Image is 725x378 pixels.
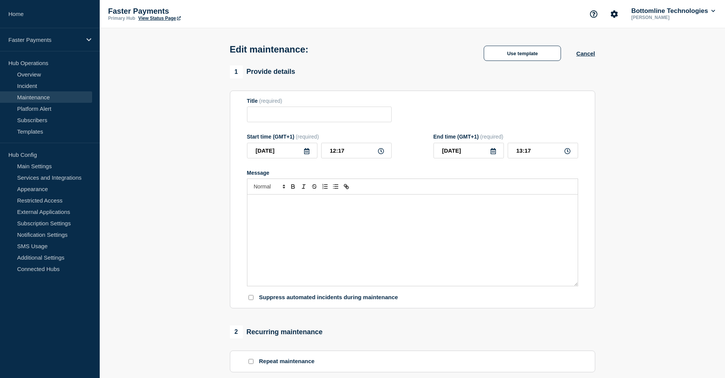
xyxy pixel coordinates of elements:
[480,134,504,140] span: (required)
[230,325,243,338] span: 2
[606,6,622,22] button: Account settings
[630,7,717,15] button: Bottomline Technologies
[330,182,341,191] button: Toggle bulleted list
[230,65,295,78] div: Provide details
[433,134,578,140] div: End time (GMT+1)
[138,16,180,21] a: View Status Page
[247,170,578,176] div: Message
[259,358,315,365] p: Repeat maintenance
[586,6,602,22] button: Support
[249,359,253,364] input: Repeat maintenance
[321,143,392,158] input: HH:MM
[230,44,309,55] h1: Edit maintenance:
[247,98,392,104] div: Title
[484,46,561,61] button: Use template
[576,50,595,57] button: Cancel
[259,294,398,301] p: Suppress automated incidents during maintenance
[8,37,81,43] p: Faster Payments
[296,134,319,140] span: (required)
[320,182,330,191] button: Toggle ordered list
[433,143,504,158] input: YYYY-MM-DD
[108,7,260,16] p: Faster Payments
[230,325,323,338] div: Recurring maintenance
[247,134,392,140] div: Start time (GMT+1)
[341,182,352,191] button: Toggle link
[309,182,320,191] button: Toggle strikethrough text
[288,182,298,191] button: Toggle bold text
[230,65,243,78] span: 1
[247,195,578,286] div: Message
[508,143,578,158] input: HH:MM
[630,15,709,20] p: [PERSON_NAME]
[250,182,288,191] span: Font size
[247,143,317,158] input: YYYY-MM-DD
[298,182,309,191] button: Toggle italic text
[247,107,392,122] input: Title
[108,16,135,21] p: Primary Hub
[249,295,253,300] input: Suppress automated incidents during maintenance
[259,98,282,104] span: (required)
